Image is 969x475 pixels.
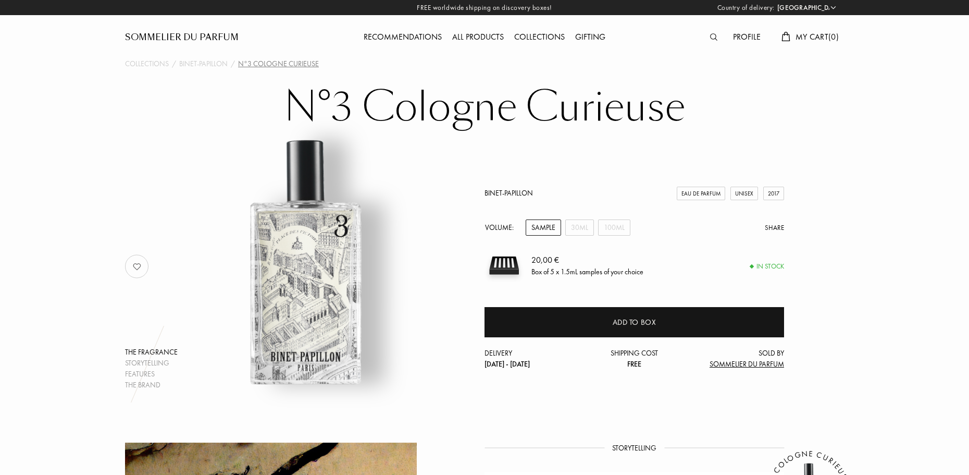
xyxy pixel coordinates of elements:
[484,246,524,285] img: sample box
[125,380,178,391] div: The brand
[565,220,594,236] div: 30mL
[730,187,758,201] div: Unisex
[781,32,790,41] img: cart.svg
[358,31,447,42] a: Recommendations
[224,86,745,143] h1: N°3 Cologne Curieuse
[484,188,533,198] a: Binet-Papillon
[765,223,784,233] div: Share
[531,254,643,266] div: 20,00 €
[179,58,228,69] a: Binet-Papillon
[796,31,839,42] span: My Cart ( 0 )
[447,31,509,44] div: All products
[176,132,434,391] img: N°3 Cologne Curieuse Binet-Papillon
[358,31,447,44] div: Recommendations
[710,33,717,41] img: search_icn.svg
[531,266,643,277] div: Box of 5 x 1.5mL samples of your choice
[484,348,585,370] div: Delivery
[710,359,784,369] span: Sommelier du Parfum
[570,31,611,44] div: Gifting
[763,187,784,201] div: 2017
[717,3,775,13] span: Country of delivery:
[526,220,561,236] div: Sample
[627,359,641,369] span: Free
[127,256,147,277] img: no_like_p.png
[728,31,766,44] div: Profile
[231,58,235,69] div: /
[684,348,784,370] div: Sold by
[613,316,656,328] div: Add to box
[598,220,630,236] div: 100mL
[728,31,766,42] a: Profile
[125,369,178,380] div: Features
[125,58,169,69] a: Collections
[509,31,570,44] div: Collections
[172,58,176,69] div: /
[484,220,519,236] div: Volume:
[125,347,178,358] div: The fragrance
[125,358,178,369] div: Storytelling
[484,359,530,369] span: [DATE] - [DATE]
[677,187,725,201] div: Eau de Parfum
[585,348,685,370] div: Shipping cost
[750,261,784,272] div: In stock
[447,31,509,42] a: All products
[238,58,319,69] div: N°3 Cologne Curieuse
[509,31,570,42] a: Collections
[570,31,611,42] a: Gifting
[125,31,239,44] a: Sommelier du Parfum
